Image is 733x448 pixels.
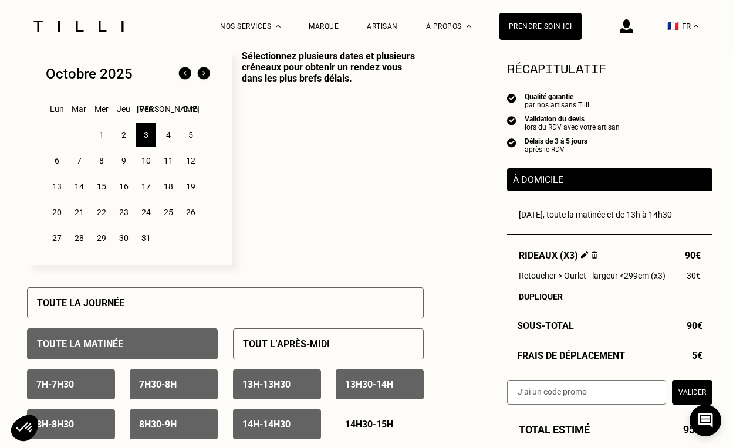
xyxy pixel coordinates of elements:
[672,380,712,405] button: Valider
[692,350,702,361] span: 5€
[180,123,201,147] div: 5
[507,350,712,361] div: Frais de déplacement
[620,19,633,33] img: icône connexion
[91,123,112,147] div: 1
[46,175,67,198] div: 13
[175,65,194,83] img: Mois précédent
[242,419,291,430] p: 14h - 14h30
[69,201,89,224] div: 21
[180,175,201,198] div: 19
[513,174,707,185] p: À domicile
[158,175,178,198] div: 18
[525,145,587,154] div: après le RDV
[46,149,67,172] div: 6
[69,149,89,172] div: 7
[91,175,112,198] div: 15
[519,250,598,261] span: Rideaux (x3)
[507,380,666,405] input: J‘ai un code promo
[194,65,213,83] img: Mois suivant
[345,419,393,430] p: 14h30 - 15h
[507,137,516,148] img: icon list info
[507,115,516,125] img: icon list info
[667,21,679,32] span: 🇫🇷
[525,137,587,145] div: Délais de 3 à 5 jours
[136,149,156,172] div: 10
[46,201,67,224] div: 20
[525,101,589,109] div: par nos artisans Tilli
[113,226,134,250] div: 30
[158,201,178,224] div: 25
[519,210,701,219] div: [DATE], toute la matinée et de 13h à 14h30
[694,25,698,28] img: menu déroulant
[519,271,666,280] span: Retoucher > Ourlet - largeur <299cm (x3)
[69,175,89,198] div: 14
[499,13,582,40] a: Prendre soin ici
[525,123,620,131] div: lors du RDV avec votre artisan
[525,93,589,101] div: Qualité garantie
[345,379,393,390] p: 13h30 - 14h
[139,379,177,390] p: 7h30 - 8h
[180,201,201,224] div: 26
[507,93,516,103] img: icon list info
[136,226,156,250] div: 31
[46,226,67,250] div: 27
[46,66,133,82] div: Octobre 2025
[243,338,330,349] p: Tout l’après-midi
[685,250,701,261] span: 90€
[507,320,712,331] div: Sous-Total
[113,123,134,147] div: 2
[113,149,134,172] div: 9
[687,320,702,331] span: 90€
[136,175,156,198] div: 17
[276,25,281,28] img: Menu déroulant
[136,123,156,147] div: 3
[592,251,598,259] img: Supprimer
[581,251,589,259] img: Éditer
[136,201,156,224] div: 24
[139,419,177,430] p: 8h30 - 9h
[525,115,620,123] div: Validation du devis
[36,419,74,430] p: 8h - 8h30
[687,271,701,280] span: 30€
[29,21,128,32] img: Logo du service de couturière Tilli
[91,226,112,250] div: 29
[69,226,89,250] div: 28
[309,22,339,30] a: Marque
[507,59,712,78] section: Récapitulatif
[91,149,112,172] div: 8
[367,22,398,30] a: Artisan
[180,149,201,172] div: 12
[242,379,291,390] p: 13h - 13h30
[158,149,178,172] div: 11
[519,292,701,301] div: Dupliquer
[37,338,123,349] p: Toute la matinée
[232,50,424,265] p: Sélectionnez plusieurs dates et plusieurs créneaux pour obtenir un rendez vous dans les plus bref...
[113,175,134,198] div: 16
[507,423,712,436] div: Total estimé
[36,379,74,390] p: 7h - 7h30
[683,423,701,436] span: 95€
[467,25,471,28] img: Menu déroulant à propos
[37,297,124,308] p: Toute la journée
[158,123,178,147] div: 4
[91,201,112,224] div: 22
[113,201,134,224] div: 23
